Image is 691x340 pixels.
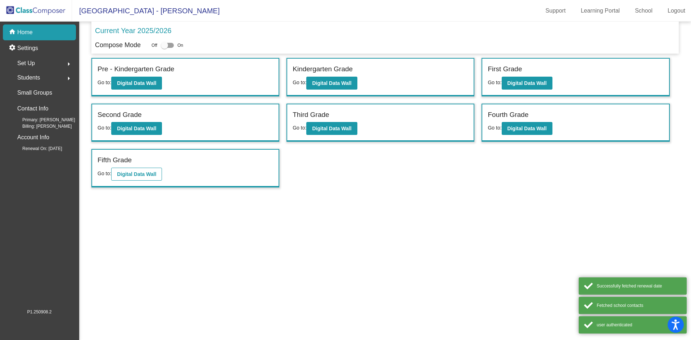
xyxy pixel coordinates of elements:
[662,5,691,17] a: Logout
[597,302,681,309] div: Fetched school contacts
[306,122,357,135] button: Digital Data Wall
[306,77,357,90] button: Digital Data Wall
[98,80,111,85] span: Go to:
[17,132,49,142] p: Account Info
[312,126,351,131] b: Digital Data Wall
[293,110,329,120] label: Third Grade
[488,110,528,120] label: Fourth Grade
[98,110,142,120] label: Second Grade
[111,77,162,90] button: Digital Data Wall
[98,64,174,74] label: Pre - Kindergarten Grade
[95,25,171,36] p: Current Year 2025/2026
[17,28,33,37] p: Home
[64,60,73,68] mat-icon: arrow_right
[575,5,626,17] a: Learning Portal
[312,80,351,86] b: Digital Data Wall
[17,58,35,68] span: Set Up
[293,80,306,85] span: Go to:
[17,88,52,98] p: Small Groups
[117,171,156,177] b: Digital Data Wall
[293,64,353,74] label: Kindergarten Grade
[488,80,501,85] span: Go to:
[507,80,547,86] b: Digital Data Wall
[502,122,552,135] button: Digital Data Wall
[502,77,552,90] button: Digital Data Wall
[152,42,157,49] span: Off
[488,125,501,131] span: Go to:
[9,44,17,53] mat-icon: settings
[17,44,38,53] p: Settings
[17,104,48,114] p: Contact Info
[98,155,132,166] label: Fifth Grade
[629,5,658,17] a: School
[540,5,572,17] a: Support
[507,126,547,131] b: Digital Data Wall
[597,322,681,328] div: user authenticated
[293,125,306,131] span: Go to:
[117,126,156,131] b: Digital Data Wall
[64,74,73,83] mat-icon: arrow_right
[111,122,162,135] button: Digital Data Wall
[11,117,75,123] span: Primary: [PERSON_NAME]
[597,283,681,289] div: Successfully fetched renewal date
[117,80,156,86] b: Digital Data Wall
[72,5,220,17] span: [GEOGRAPHIC_DATA] - [PERSON_NAME]
[177,42,183,49] span: On
[488,64,522,74] label: First Grade
[111,168,162,181] button: Digital Data Wall
[9,28,17,37] mat-icon: home
[17,73,40,83] span: Students
[11,123,72,130] span: Billing: [PERSON_NAME]
[98,125,111,131] span: Go to:
[11,145,62,152] span: Renewal On: [DATE]
[95,40,141,50] p: Compose Mode
[98,171,111,176] span: Go to:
